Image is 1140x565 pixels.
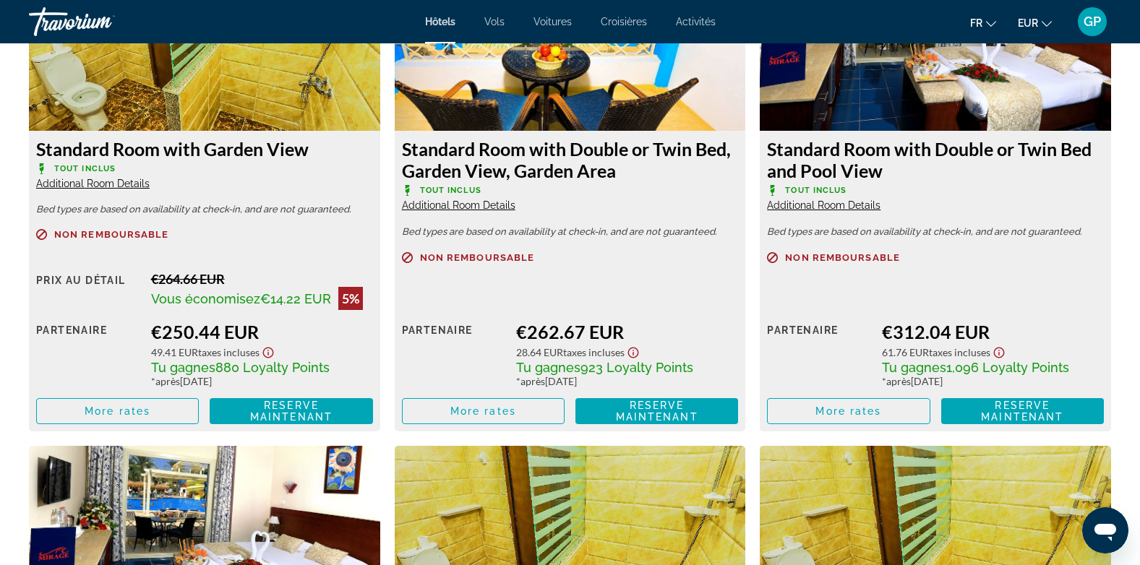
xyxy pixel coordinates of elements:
[929,346,990,358] span: Taxes incluses
[151,321,373,342] div: €250.44 EUR
[36,321,140,387] div: Partenaire
[420,253,535,262] span: Non remboursable
[29,3,173,40] a: Travorium
[151,375,373,387] div: * [DATE]
[970,12,996,33] button: Change language
[402,199,515,211] span: Additional Room Details
[54,164,116,173] span: Tout inclus
[1018,12,1052,33] button: Change currency
[516,346,563,358] span: 28.64 EUR
[767,321,871,387] div: Partenaire
[767,138,1104,181] h3: Standard Room with Double or Twin Bed and Pool View
[425,16,455,27] a: Hôtels
[402,138,739,181] h3: Standard Room with Double or Twin Bed, Garden View, Garden Area
[198,346,260,358] span: Taxes incluses
[85,405,150,417] span: More rates
[882,321,1104,342] div: €312.04 EUR
[151,360,215,375] span: Tu gagnes
[563,346,625,358] span: Taxes incluses
[36,204,373,215] p: Bed types are based on availability at check-in, and are not guaranteed.
[882,375,1104,387] div: * [DATE]
[151,291,260,306] span: Vous économisez
[36,398,199,424] button: More rates
[520,375,545,387] span: après
[1082,507,1128,553] iframe: Bouton de lancement de la fenêtre de messagerie
[941,398,1104,424] button: Reserve maintenant
[516,321,738,342] div: €262.67 EUR
[516,375,738,387] div: * [DATE]
[338,287,363,310] div: 5%
[533,16,572,27] a: Voitures
[250,400,333,423] span: Reserve maintenant
[886,375,911,387] span: après
[1073,7,1111,37] button: User Menu
[420,186,481,195] span: Tout inclus
[54,230,169,239] span: Non remboursable
[516,360,580,375] span: Tu gagnes
[36,178,150,189] span: Additional Room Details
[575,398,738,424] button: Reserve maintenant
[676,16,716,27] a: Activités
[785,186,847,195] span: Tout inclus
[767,398,930,424] button: More rates
[946,360,1069,375] span: 1,096 Loyalty Points
[767,227,1104,237] p: Bed types are based on availability at check-in, and are not guaranteed.
[484,16,505,27] a: Vols
[1018,17,1038,29] span: EUR
[151,346,198,358] span: 49.41 EUR
[36,271,140,310] div: Prix au détail
[882,346,929,358] span: 61.76 EUR
[260,291,331,306] span: €14.22 EUR
[815,405,881,417] span: More rates
[450,405,516,417] span: More rates
[981,400,1063,423] span: Reserve maintenant
[402,227,739,237] p: Bed types are based on availability at check-in, and are not guaranteed.
[785,253,900,262] span: Non remboursable
[1084,14,1101,29] span: GP
[155,375,180,387] span: après
[151,271,373,287] div: €264.66 EUR
[36,138,373,160] h3: Standard Room with Garden View
[215,360,330,375] span: 880 Loyalty Points
[402,321,506,387] div: Partenaire
[990,342,1008,359] button: Show Taxes and Fees disclaimer
[970,17,982,29] span: fr
[260,342,277,359] button: Show Taxes and Fees disclaimer
[580,360,693,375] span: 923 Loyalty Points
[402,398,565,424] button: More rates
[616,400,698,423] span: Reserve maintenant
[882,360,946,375] span: Tu gagnes
[601,16,647,27] a: Croisières
[210,398,372,424] button: Reserve maintenant
[625,342,642,359] button: Show Taxes and Fees disclaimer
[767,199,880,211] span: Additional Room Details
